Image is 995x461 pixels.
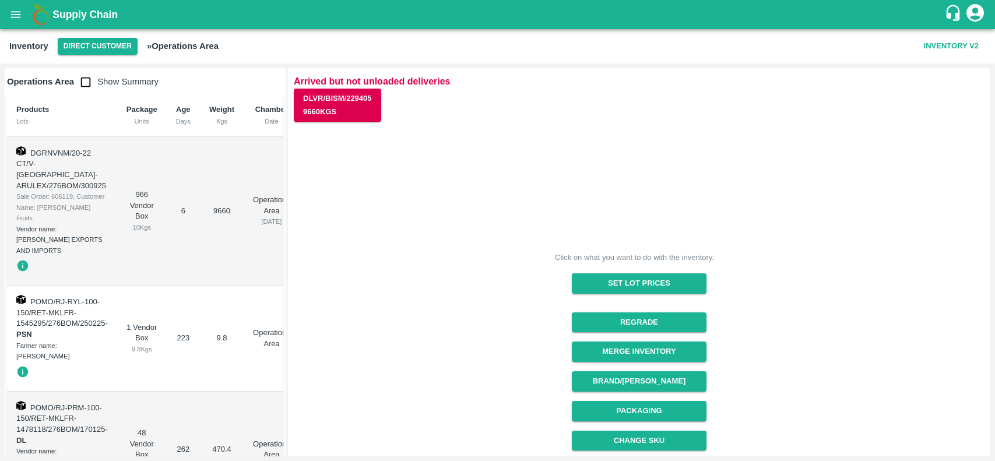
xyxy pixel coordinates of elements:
[16,191,108,223] div: Sale Order: 606119, Customer Name: [PERSON_NAME] Fruits
[213,206,230,215] span: 9660
[16,401,26,410] img: box
[572,371,706,392] button: Brand/[PERSON_NAME]
[253,328,290,349] p: Operations Area
[16,295,26,304] img: box
[253,439,290,460] p: Operations Area
[167,286,200,392] td: 223
[16,340,108,362] div: Farmer name: [PERSON_NAME]
[294,89,381,122] button: DLVR/BISM/2294059660Kgs
[126,322,157,355] div: 1 Vendor Box
[29,3,52,26] img: logo
[7,77,74,86] b: Operations Area
[16,146,26,156] img: box
[16,224,108,256] div: Vendor name: [PERSON_NAME] EXPORTS AND IMPORTS
[16,436,26,445] strong: DL
[253,195,290,216] p: Operations Area
[16,116,108,126] div: Lots
[176,105,191,114] b: Age
[255,105,288,114] b: Chamber
[253,116,290,126] div: Date
[572,312,706,333] button: Regrade
[209,116,234,126] div: Kgs
[126,189,157,233] div: 966 Vendor Box
[16,105,49,114] b: Products
[294,74,985,89] p: Arrived but not unloaded deliveries
[74,77,159,86] span: Show Summary
[944,4,965,25] div: customer-support
[126,105,157,114] b: Package
[572,431,706,451] button: Change SKU
[919,36,983,57] button: Inventory V2
[216,333,227,342] span: 9.8
[58,38,138,55] button: Select DC
[52,9,118,20] b: Supply Chain
[16,149,106,190] span: DGRNVNM/20-22 CT/V-[GEOGRAPHIC_DATA]-ARULEX/276BOM/300925
[555,252,714,263] div: Click on what you want to do with the inventory.
[126,116,157,126] div: Units
[126,222,157,233] div: 10 Kgs
[212,445,231,453] span: 470.4
[16,330,32,339] strong: PSN
[2,1,29,28] button: open drawer
[52,6,944,23] a: Supply Chain
[209,105,234,114] b: Weight
[572,401,706,421] button: Packaging
[126,344,157,354] div: 9.8 Kgs
[147,41,219,51] b: » Operations Area
[572,342,706,362] button: Merge Inventory
[167,137,200,286] td: 6
[965,2,986,27] div: account of current user
[572,273,706,294] button: Set Lot Prices
[176,116,191,126] div: Days
[9,41,48,51] b: Inventory
[16,403,106,434] span: POMO/RJ-PRM-100-150/RET-MKLFR-1478118/276BOM/170125
[16,297,106,328] span: POMO/RJ-RYL-100-150/RET-MKLFR-1545295/276BOM/250225
[253,216,290,227] div: [DATE]
[16,425,108,445] span: -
